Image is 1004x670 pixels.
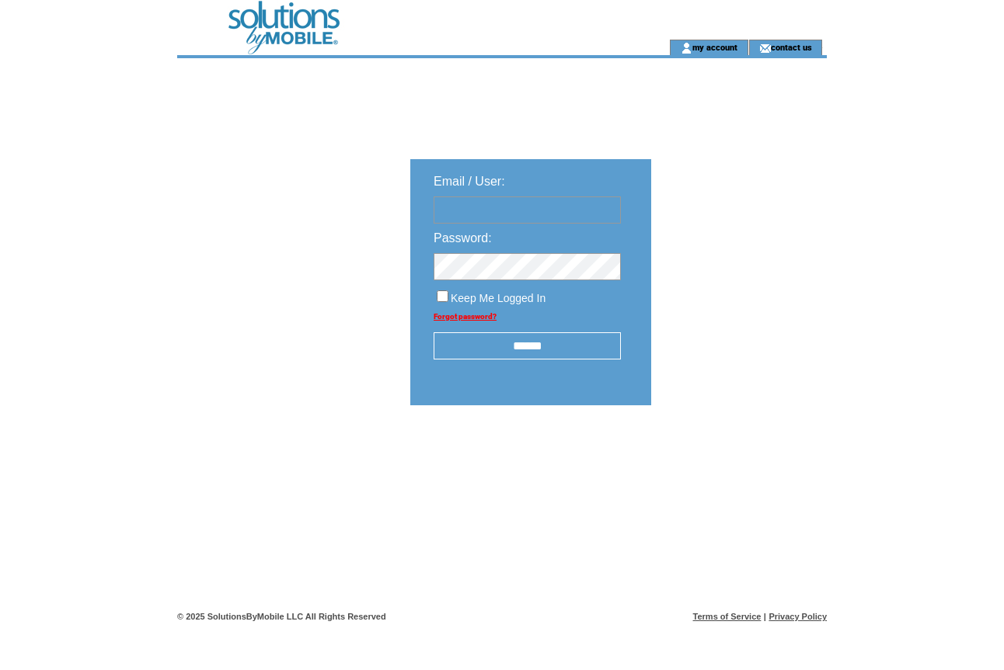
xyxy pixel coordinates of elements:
[681,42,692,54] img: account_icon.gif
[177,612,386,621] span: © 2025 SolutionsByMobile LLC All Rights Reserved
[693,612,762,621] a: Terms of Service
[451,292,546,304] span: Keep Me Logged In
[764,612,766,621] span: |
[769,612,827,621] a: Privacy Policy
[434,312,497,321] a: Forgot password?
[434,175,505,188] span: Email / User:
[771,42,812,52] a: contact us
[696,444,774,463] img: transparent.png
[692,42,737,52] a: my account
[434,231,492,245] span: Password:
[759,42,771,54] img: contact_us_icon.gif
